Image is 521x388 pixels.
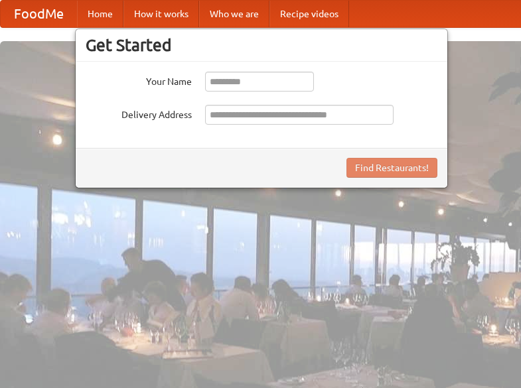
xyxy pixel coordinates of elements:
[199,1,269,27] a: Who we are
[346,158,437,178] button: Find Restaurants!
[123,1,199,27] a: How it works
[77,1,123,27] a: Home
[86,35,437,55] h3: Get Started
[1,1,77,27] a: FoodMe
[86,72,192,88] label: Your Name
[86,105,192,121] label: Delivery Address
[269,1,349,27] a: Recipe videos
